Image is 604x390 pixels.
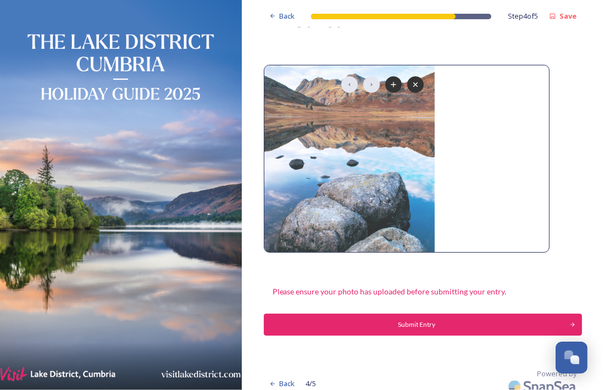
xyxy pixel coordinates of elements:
button: Continue [264,314,582,336]
strong: Save [559,11,577,21]
span: 4 / 5 [306,378,316,389]
span: Back [279,378,295,389]
span: Step 4 of 5 [508,11,538,21]
img: Blea%20Tarn%2C%20Cumbria.jpg [264,65,435,252]
div: Please ensure your photo has uploaded before submitting your entry. [264,280,516,303]
div: Submit Entry [270,320,564,330]
button: Open Chat [556,342,588,374]
span: Back [279,11,295,21]
span: Powered by [537,369,577,379]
